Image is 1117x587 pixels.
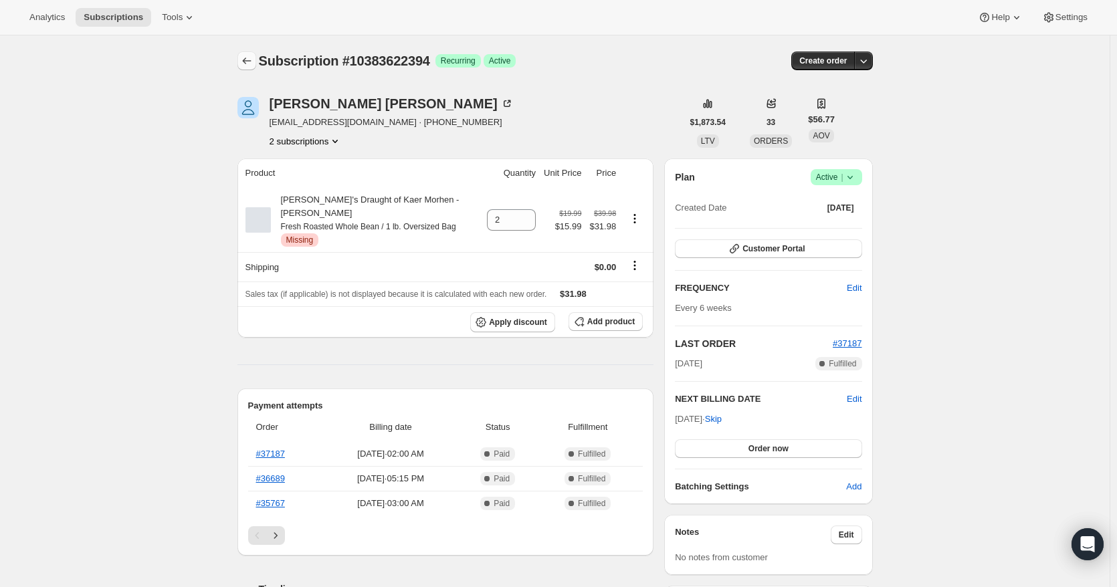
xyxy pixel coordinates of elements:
span: Recurring [441,55,476,66]
h2: LAST ORDER [675,337,833,350]
span: Create order [799,55,847,66]
button: [DATE] [819,199,862,217]
span: Fulfilled [578,498,605,509]
span: Apply discount [489,317,547,328]
button: Subscriptions [237,51,256,70]
a: #37187 [833,338,861,348]
span: 33 [767,117,775,128]
span: Active [816,170,857,184]
button: Edit [839,277,870,299]
button: Tools [154,8,204,27]
span: Subscriptions [84,12,143,23]
span: $31.98 [560,289,587,299]
span: Help [991,12,1009,23]
small: Fresh Roasted Whole Bean / 1 lb. Oversized Bag [281,222,456,231]
button: #37187 [833,337,861,350]
button: Product actions [270,134,342,148]
span: Fulfilled [829,358,856,369]
span: [DATE] [827,203,854,213]
button: Apply discount [470,312,555,332]
button: 33 [758,113,783,132]
span: [DATE] [675,357,702,370]
h2: Payment attempts [248,399,643,413]
span: Edit [847,281,861,295]
span: AOV [813,131,829,140]
span: Subscription #10383622394 [259,53,430,68]
span: $0.00 [595,262,617,272]
th: Order [248,413,323,442]
th: Shipping [237,252,484,281]
button: Edit [831,525,862,544]
button: Settings [1034,8,1096,27]
span: Settings [1055,12,1088,23]
span: Fulfillment [540,421,635,434]
button: Subscriptions [76,8,151,27]
span: ORDERS [754,136,788,146]
button: Shipping actions [624,258,645,273]
span: Skip [705,413,722,426]
button: Edit [847,392,861,406]
span: [DATE] · 03:00 AM [326,497,455,510]
h2: NEXT BILLING DATE [675,392,847,406]
button: Order now [675,439,861,458]
h2: FREQUENCY [675,281,847,295]
div: Open Intercom Messenger [1072,528,1104,560]
span: [DATE] · 05:15 PM [326,472,455,485]
span: Analytics [29,12,65,23]
div: [PERSON_NAME]'s Draught of Kaer Morhen - [PERSON_NAME] [271,193,480,247]
a: #35767 [256,498,285,508]
span: Paid [494,449,510,459]
span: [DATE] · [675,414,722,424]
button: Customer Portal [675,239,861,258]
th: Product [237,158,484,188]
button: Next [266,526,285,545]
button: Help [970,8,1031,27]
span: $15.99 [555,220,582,233]
button: Add [838,476,870,497]
button: Product actions [624,211,645,226]
span: Paid [494,473,510,484]
span: Customer Portal [742,243,805,254]
span: Paid [494,498,510,509]
span: Fulfilled [578,473,605,484]
button: Skip [697,408,730,430]
span: Created Date [675,201,726,215]
a: #36689 [256,473,285,483]
span: Status [463,421,532,434]
th: Price [585,158,620,188]
nav: Pagination [248,526,643,545]
span: [DATE] · 02:00 AM [326,447,455,461]
a: #37187 [256,449,285,459]
th: Quantity [483,158,540,188]
span: Sales tax (if applicable) is not displayed because it is calculated with each new order. [245,289,547,299]
span: Every 6 weeks [675,303,732,313]
span: Add [846,480,861,493]
span: $56.77 [808,113,835,126]
h2: Plan [675,170,695,184]
span: Missing [286,235,314,245]
button: Analytics [21,8,73,27]
span: $1,873.54 [690,117,726,128]
span: $31.98 [589,220,616,233]
span: Tools [162,12,183,23]
span: Add product [587,316,635,327]
h6: Batching Settings [675,480,846,493]
th: Unit Price [540,158,585,188]
span: [EMAIL_ADDRESS][DOMAIN_NAME] · [PHONE_NUMBER] [270,116,514,129]
span: Steven Bergevin [237,97,259,118]
span: Active [489,55,511,66]
span: Billing date [326,421,455,434]
small: $39.98 [594,209,616,217]
span: Order now [748,443,789,454]
h3: Notes [675,525,831,544]
button: $1,873.54 [682,113,734,132]
span: Fulfilled [578,449,605,459]
span: Edit [839,530,854,540]
button: Add product [569,312,643,331]
small: $19.99 [559,209,581,217]
span: | [841,172,843,183]
span: No notes from customer [675,552,768,562]
button: Create order [791,51,855,70]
